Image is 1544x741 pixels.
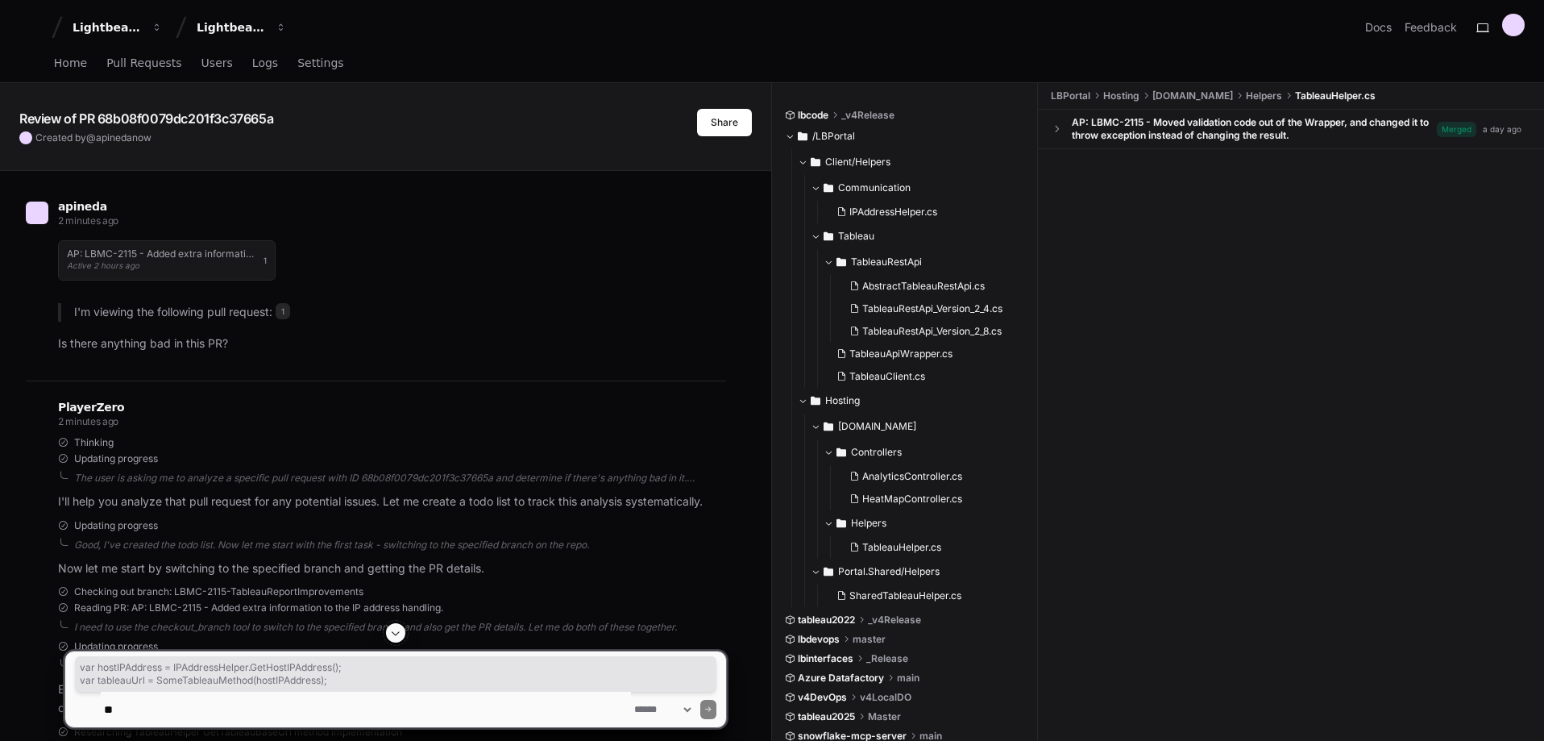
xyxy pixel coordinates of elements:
a: Settings [297,45,343,82]
svg: Directory [836,443,846,462]
svg: Directory [824,178,833,198]
span: Helpers [1246,90,1282,102]
div: a day ago [1483,123,1521,135]
svg: Directory [824,227,833,246]
button: TableauRestApi_Version_2_8.cs [843,320,1016,343]
button: Client/Helpers [798,149,1026,175]
button: Lightbeam Health [66,13,169,42]
button: /LBPortal [785,123,1026,149]
span: @ [86,131,96,144]
span: 2 minutes ago [58,415,118,427]
button: Portal.Shared/Helpers [811,559,1026,585]
p: Is there anything bad in this PR? [58,335,726,353]
span: 2 minutes ago [58,214,118,227]
span: Helpers [851,517,886,530]
span: Users [201,58,233,68]
span: Thinking [74,436,114,449]
span: Hosting [825,394,860,407]
span: Updating progress [74,452,158,465]
svg: Directory [836,252,846,272]
span: HeatMapController.cs [862,493,962,506]
span: TableauHelper.cs [862,541,941,554]
span: TableauRestApi [851,256,922,269]
button: TableauRestApi [824,249,1026,275]
span: Checking out branch: LBMC-2115-TableauReportImprovements [74,585,363,598]
button: TableauRestApi_Version_2_4.cs [843,298,1016,320]
span: Client/Helpers [825,156,890,169]
span: SharedTableauHelper.cs [849,589,961,602]
span: TableauClient.cs [849,370,925,383]
svg: Directory [824,417,833,436]
div: AP: LBMC-2115 - Moved validation code out of the Wrapper, and changed it to throw exception inste... [1072,116,1437,142]
button: Helpers [824,510,1026,536]
span: IPAddressHelper.cs [849,206,937,219]
span: Controllers [851,446,902,459]
div: Lightbeam Health [73,19,142,35]
span: [DOMAIN_NAME] [1152,90,1233,102]
span: LBPortal [1051,90,1090,102]
span: Home [54,58,87,68]
h1: AP: LBMC-2115 - Added extra information to the IP address handling. [67,249,255,259]
svg: Directory [824,562,833,581]
button: AP: LBMC-2115 - Added extra information to the IP address handling.Active 2 hours ago1 [58,240,276,281]
button: TableauClient.cs [830,365,1016,388]
button: Lightbeam Health Solutions [190,13,293,42]
button: AnalyticsController.cs [843,465,1016,488]
span: var hostIPAddress = IPAddressHelper.GetHostIPAddress(); var tableauUrl = SomeTableauMethod(hostIP... [80,661,712,687]
span: 1 [264,254,267,267]
svg: Directory [798,127,807,146]
div: The user is asking me to analyze a specific pull request with ID 68b08f0079dc201f3c37665a and det... [74,472,726,485]
span: TableauRestApi_Version_2_4.cs [862,302,1002,315]
span: Tableau [838,230,874,243]
div: I need to use the checkout_branch tool to switch to the specified branch, and also get the PR det... [74,621,726,634]
span: Active 2 hours ago [67,260,139,270]
span: apineda [96,131,132,144]
span: _v4Release [841,109,894,122]
button: [DOMAIN_NAME] [811,414,1026,439]
span: Logs [252,58,278,68]
div: Lightbeam Health Solutions [197,19,266,35]
svg: Directory [836,514,846,533]
a: Home [54,45,87,82]
span: Pull Requests [106,58,181,68]
span: Settings [297,58,343,68]
a: Users [201,45,233,82]
button: Controllers [824,439,1026,465]
span: Portal.Shared/Helpers [838,565,940,578]
div: Good, I've created the todo list. Now let me start with the first task - switching to the specifi... [74,539,726,552]
a: Docs [1365,19,1392,35]
span: TableauApiWrapper.cs [849,348,953,360]
span: Updating progress [74,519,158,532]
button: HeatMapController.cs [843,488,1016,510]
button: TableauApiWrapper.cs [830,343,1016,365]
span: TableauHelper.cs [1295,90,1376,102]
span: Merged [1437,122,1476,137]
span: Communication [838,181,911,194]
a: Pull Requests [106,45,181,82]
button: SharedTableauHelper.cs [830,585,1016,607]
button: Share [697,109,752,136]
p: I'm viewing the following pull request: [74,303,726,322]
svg: Directory [811,152,820,172]
span: Created by [35,131,151,144]
p: I'll help you analyze that pull request for any potential issues. Let me create a todo list to tr... [58,493,726,511]
span: Hosting [1103,90,1139,102]
button: IPAddressHelper.cs [830,201,1016,223]
button: AbstractTableauRestApi.cs [843,275,1016,298]
span: 1 [276,303,290,319]
span: /LBPortal [812,130,855,143]
button: Tableau [811,223,1026,249]
app-text-character-animate: Review of PR 68b08f0079dc201f3c37665a [19,110,273,127]
span: TableauRestApi_Version_2_8.cs [862,325,1002,338]
svg: Directory [811,391,820,410]
button: Communication [811,175,1026,201]
button: Hosting [798,388,1026,414]
span: Reading PR: AP: LBMC-2115 - Added extra information to the IP address handling. [74,602,443,614]
span: AnalyticsController.cs [862,470,962,483]
span: [DOMAIN_NAME] [838,420,916,433]
span: lbcode [798,109,828,122]
span: apineda [58,200,107,213]
button: TableauHelper.cs [843,536,1016,559]
span: PlayerZero [58,402,124,412]
p: Now let me start by switching to the specified branch and getting the PR details. [58,560,726,578]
